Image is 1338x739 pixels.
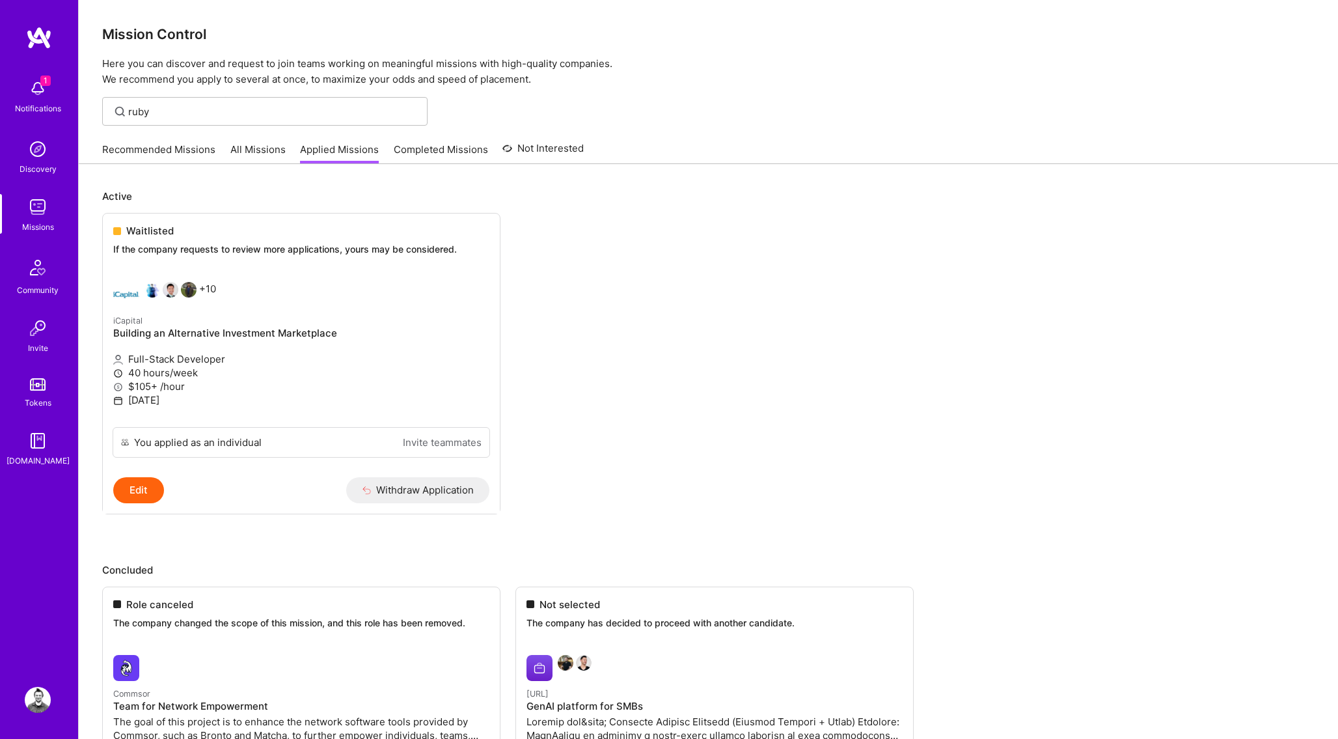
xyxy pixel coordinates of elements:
div: Tokens [25,396,51,410]
i: icon MoneyGray [113,382,123,392]
a: iCapital company logoNick KammerdienerBen LiangAdam Mostafa+10iCapitalBuilding an Alternative Inv... [103,272,500,427]
img: iCapital company logo [113,282,139,308]
p: [DATE] [113,393,489,407]
img: Nick Kammerdiener [144,282,160,298]
i: icon SearchGrey [113,104,128,119]
img: Ben Liang [163,282,178,298]
span: 1 [40,76,51,86]
img: tokens [30,378,46,391]
div: [DOMAIN_NAME] [7,454,70,467]
a: All Missions [230,143,286,164]
a: Not Interested [502,141,584,164]
p: 40 hours/week [113,366,489,380]
div: Community [17,283,59,297]
span: Waitlisted [126,224,174,238]
small: iCapital [113,316,143,326]
p: Active [102,189,1315,203]
img: Community [22,252,53,283]
img: logo [26,26,52,49]
img: bell [25,76,51,102]
i: icon Applicant [113,355,123,365]
a: Recommended Missions [102,143,215,164]
img: discovery [25,136,51,162]
img: User Avatar [25,687,51,713]
div: +10 [113,282,216,308]
a: Invite teammates [403,436,482,449]
a: User Avatar [21,687,54,713]
div: You applied as an individual [134,436,262,449]
img: Invite [25,315,51,341]
a: Completed Missions [394,143,488,164]
div: Notifications [15,102,61,115]
img: guide book [25,428,51,454]
p: $105+ /hour [113,380,489,393]
div: Missions [22,220,54,234]
p: If the company requests to review more applications, yours may be considered. [113,243,489,256]
input: Find Mission... [128,105,418,119]
img: teamwork [25,194,51,220]
p: Full-Stack Developer [113,352,489,366]
img: Adam Mostafa [181,282,197,298]
h4: Building an Alternative Investment Marketplace [113,328,489,339]
a: Applied Missions [300,143,379,164]
h3: Mission Control [102,26,1315,42]
button: Withdraw Application [346,477,490,503]
div: Invite [28,341,48,355]
p: Here you can discover and request to join teams working on meaningful missions with high-quality ... [102,56,1315,87]
button: Edit [113,477,164,503]
p: Concluded [102,563,1315,577]
i: icon Clock [113,369,123,378]
i: icon Calendar [113,396,123,406]
div: Discovery [20,162,57,176]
